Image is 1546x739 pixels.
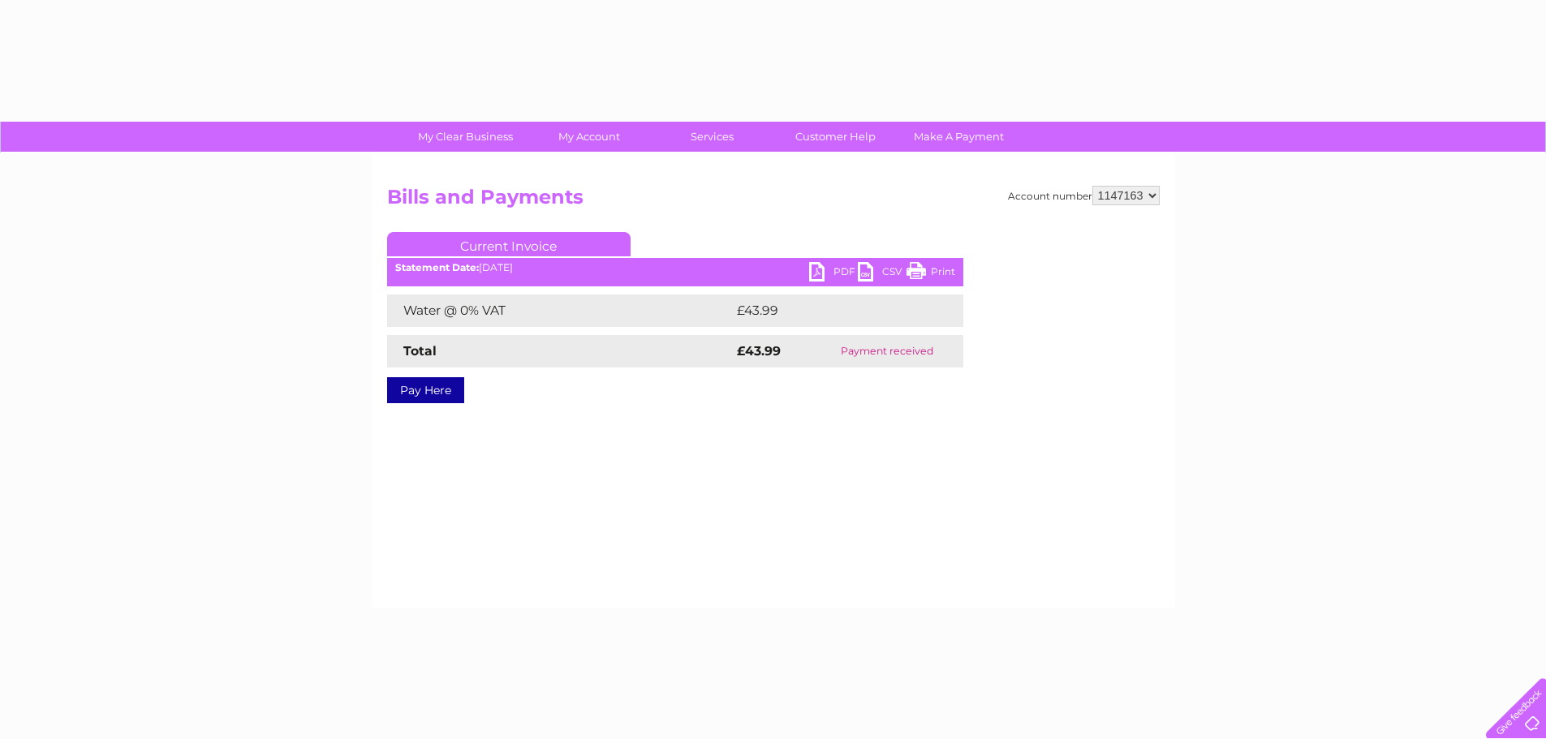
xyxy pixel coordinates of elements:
[809,262,858,286] a: PDF
[387,232,631,256] a: Current Invoice
[811,335,962,367] td: Payment received
[733,294,931,327] td: £43.99
[737,343,781,359] strong: £43.99
[858,262,906,286] a: CSV
[387,262,963,273] div: [DATE]
[398,122,532,152] a: My Clear Business
[395,261,479,273] b: Statement Date:
[387,186,1160,217] h2: Bills and Payments
[522,122,656,152] a: My Account
[387,294,733,327] td: Water @ 0% VAT
[769,122,902,152] a: Customer Help
[1008,186,1160,205] div: Account number
[906,262,955,286] a: Print
[892,122,1026,152] a: Make A Payment
[645,122,779,152] a: Services
[403,343,437,359] strong: Total
[387,377,464,403] a: Pay Here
